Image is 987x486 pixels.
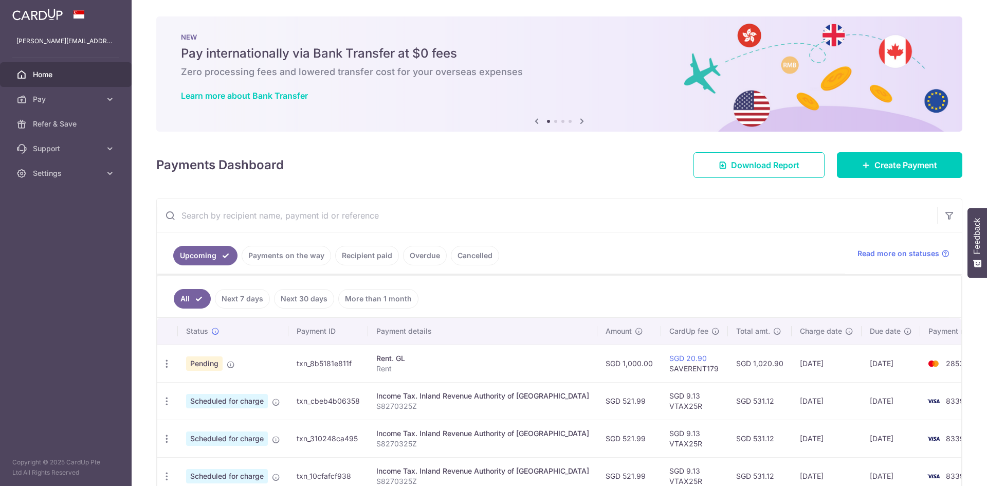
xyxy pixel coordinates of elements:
[215,289,270,309] a: Next 7 days
[792,382,862,420] td: [DATE]
[923,395,944,407] img: Bank Card
[862,420,920,457] td: [DATE]
[923,433,944,445] img: Bank Card
[181,33,938,41] p: NEW
[403,246,447,265] a: Overdue
[174,289,211,309] a: All
[597,420,661,457] td: SGD 521.99
[857,248,939,259] span: Read more on statuses
[376,439,589,449] p: S8270325Z
[451,246,499,265] a: Cancelled
[946,359,964,368] span: 2853
[33,69,101,80] span: Home
[946,434,964,443] span: 8339
[181,45,938,62] h5: Pay internationally via Bank Transfer at $0 fees
[870,326,901,336] span: Due date
[376,353,589,364] div: Rent. GL
[288,420,368,457] td: txn_310248ca495
[731,159,799,171] span: Download Report
[728,345,792,382] td: SGD 1,020.90
[376,466,589,476] div: Income Tax. Inland Revenue Authority of [GEOGRAPHIC_DATA]
[173,246,237,265] a: Upcoming
[967,208,987,278] button: Feedback - Show survey
[728,420,792,457] td: SGD 531.12
[669,354,707,363] a: SGD 20.90
[661,382,728,420] td: SGD 9.13 VTAX25R
[736,326,770,336] span: Total amt.
[376,391,589,401] div: Income Tax. Inland Revenue Authority of [GEOGRAPHIC_DATA]
[661,345,728,382] td: SAVERENT179
[973,218,982,254] span: Feedback
[181,91,308,101] a: Learn more about Bank Transfer
[862,345,920,382] td: [DATE]
[946,472,964,480] span: 8339
[693,152,825,178] a: Download Report
[12,8,63,21] img: CardUp
[338,289,418,309] a: More than 1 month
[792,345,862,382] td: [DATE]
[923,470,944,482] img: Bank Card
[186,431,268,446] span: Scheduled for charge
[33,143,101,154] span: Support
[181,66,938,78] h6: Zero processing fees and lowered transfer cost for your overseas expenses
[946,397,964,405] span: 8339
[728,382,792,420] td: SGD 531.12
[157,199,937,232] input: Search by recipient name, payment id or reference
[33,168,101,178] span: Settings
[923,357,944,370] img: Bank Card
[800,326,842,336] span: Charge date
[288,318,368,345] th: Payment ID
[606,326,632,336] span: Amount
[368,318,597,345] th: Payment details
[335,246,399,265] a: Recipient paid
[242,246,331,265] a: Payments on the way
[669,326,708,336] span: CardUp fee
[862,382,920,420] td: [DATE]
[376,428,589,439] div: Income Tax. Inland Revenue Authority of [GEOGRAPHIC_DATA]
[288,345,368,382] td: txn_8b5181e811f
[16,36,115,46] p: [PERSON_NAME][EMAIL_ADDRESS][DOMAIN_NAME]
[792,420,862,457] td: [DATE]
[186,326,208,336] span: Status
[186,356,223,371] span: Pending
[186,394,268,408] span: Scheduled for charge
[274,289,334,309] a: Next 30 days
[597,382,661,420] td: SGD 521.99
[376,364,589,374] p: Rent
[33,94,101,104] span: Pay
[33,119,101,129] span: Refer & Save
[288,382,368,420] td: txn_cbeb4b06358
[156,16,962,132] img: Bank transfer banner
[156,156,284,174] h4: Payments Dashboard
[857,248,949,259] a: Read more on statuses
[186,469,268,483] span: Scheduled for charge
[661,420,728,457] td: SGD 9.13 VTAX25R
[597,345,661,382] td: SGD 1,000.00
[376,401,589,411] p: S8270325Z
